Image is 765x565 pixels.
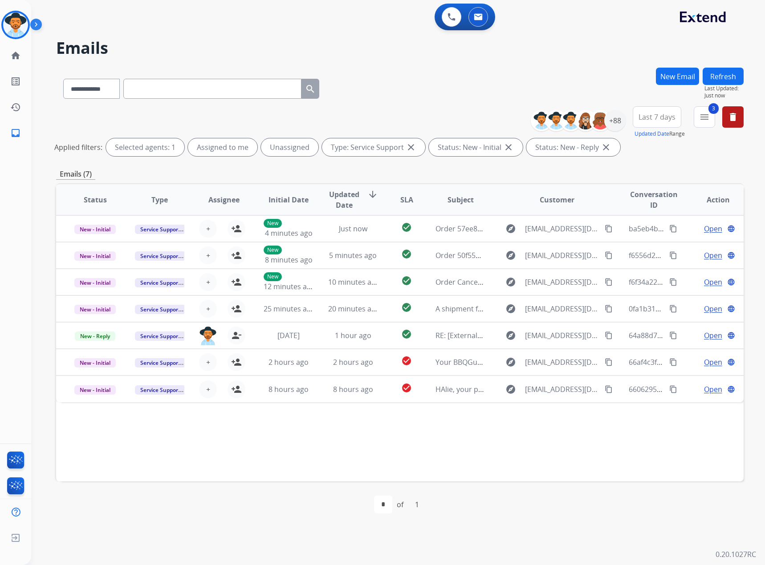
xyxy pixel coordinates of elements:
span: Assignee [208,194,240,205]
mat-icon: content_copy [669,358,677,366]
mat-icon: content_copy [605,305,613,313]
div: of [397,499,403,510]
span: HAlie, your package will arrive [DATE]! [435,384,561,394]
span: Customer [540,194,574,205]
span: [EMAIL_ADDRESS][DOMAIN_NAME] [525,277,600,287]
span: 66062953-28ee-4beb-871f-ec2b26745738 [629,384,765,394]
mat-icon: explore [505,250,516,261]
mat-icon: check_circle [401,383,412,393]
span: Open [704,223,722,234]
span: Updated Date [328,189,360,210]
mat-icon: content_copy [669,331,677,339]
mat-icon: person_add [231,250,242,261]
span: + [206,223,210,234]
span: 8 minutes ago [265,255,313,265]
span: Open [704,384,722,395]
span: 8 hours ago [269,384,309,394]
mat-icon: content_copy [605,358,613,366]
span: [DATE] [277,331,300,340]
span: [EMAIL_ADDRESS][DOMAIN_NAME] [525,384,600,395]
span: 8 hours ago [333,384,373,394]
mat-icon: language [727,358,735,366]
button: + [199,300,217,318]
span: Open [704,357,722,367]
mat-icon: delete [728,112,738,122]
span: Service Support [135,225,186,234]
mat-icon: home [10,50,21,61]
mat-icon: close [406,142,416,153]
span: Open [704,330,722,341]
span: 2 hours ago [269,357,309,367]
button: + [199,246,217,264]
span: Service Support [135,385,186,395]
button: 3 [694,106,715,128]
span: New - Initial [74,251,116,261]
span: Service Support [135,331,186,341]
button: Updated Date [635,130,669,137]
mat-icon: person_remove [231,330,242,341]
span: Open [704,250,722,261]
span: Service Support [135,305,186,314]
span: Subject [448,194,474,205]
span: Initial Date [269,194,309,205]
mat-icon: check_circle [401,355,412,366]
span: Order 57ee8d70-8a9e-4937-b313-ae8b258aa3ec [435,224,595,234]
p: Emails (7) [56,169,95,180]
span: Conversation ID [629,189,679,210]
span: 12 minutes ago [264,282,315,291]
span: Service Support [135,358,186,367]
span: Order 50f55950-2668-462b-b3d3-23fb55dc8316 [435,250,593,260]
span: Just now [339,224,367,234]
span: SLA [400,194,413,205]
mat-icon: person_add [231,303,242,314]
span: 66af4c3f-2eec-4c64-b164-4a04e1abb2d1 [629,357,763,367]
mat-icon: content_copy [669,251,677,259]
span: New - Initial [74,385,116,395]
span: 5 minutes ago [329,250,377,260]
span: Order Cancelled 2ac7340f-0daa-403b-9a04-4e68f4e740d4 [435,277,626,287]
span: New - Reply [75,331,115,341]
span: + [206,357,210,367]
button: + [199,273,217,291]
span: Just now [704,92,744,99]
button: New Email [656,68,699,85]
mat-icon: menu [699,112,710,122]
mat-icon: content_copy [605,278,613,286]
span: New - Initial [74,358,116,367]
span: + [206,250,210,261]
mat-icon: explore [505,223,516,234]
mat-icon: check_circle [401,329,412,339]
div: Status: New - Reply [526,138,620,156]
mat-icon: list_alt [10,76,21,87]
mat-icon: check_circle [401,302,412,313]
span: New - Initial [74,305,116,314]
span: + [206,384,210,395]
div: Unassigned [261,138,318,156]
span: Range [635,130,685,137]
mat-icon: content_copy [669,225,677,233]
mat-icon: language [727,331,735,339]
mat-icon: person_add [231,277,242,287]
div: Type: Service Support [322,138,425,156]
span: Open [704,303,722,314]
span: ba5eb4b8-ffdb-4190-b4e9-7df273f56d5c [629,224,762,234]
mat-icon: explore [505,303,516,314]
mat-icon: content_copy [605,225,613,233]
div: 1 [408,496,426,513]
span: f6556d25-3c46-4e7f-83bb-f27114402e5a [629,250,761,260]
button: + [199,220,217,238]
button: Refresh [703,68,744,85]
span: 1 hour ago [335,331,371,340]
mat-icon: explore [505,277,516,287]
span: 25 minutes ago [264,304,315,314]
button: + [199,380,217,398]
mat-icon: arrow_downward [367,189,378,200]
span: Last Updated: [704,85,744,92]
mat-icon: content_copy [669,305,677,313]
mat-icon: inbox [10,128,21,138]
mat-icon: history [10,102,21,113]
mat-icon: language [727,385,735,393]
span: New - Initial [74,225,116,234]
mat-icon: person_add [231,223,242,234]
span: [EMAIL_ADDRESS][DOMAIN_NAME] [525,250,600,261]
